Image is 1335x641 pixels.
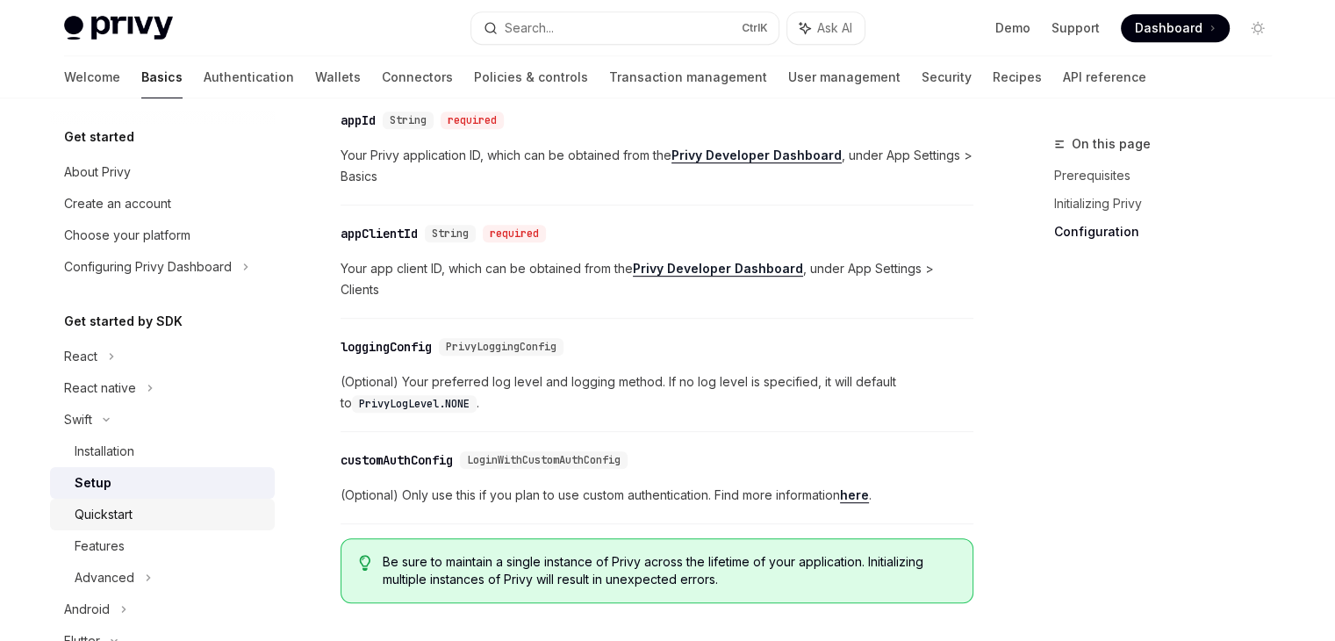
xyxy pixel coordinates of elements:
[50,499,275,530] a: Quickstart
[671,148,842,163] a: Privy Developer Dashboard
[471,12,779,44] button: Search...CtrlK
[341,371,973,414] span: (Optional) Your preferred log level and logging method. If no log level is specified, it will def...
[341,225,418,242] div: appClientId
[382,56,453,98] a: Connectors
[742,21,768,35] span: Ctrl K
[817,19,852,37] span: Ask AI
[352,395,477,413] code: PrivyLogLevel.NONE
[341,112,376,129] div: appId
[341,258,973,300] span: Your app client ID, which can be obtained from the , under App Settings > Clients
[75,472,111,493] div: Setup
[1244,14,1272,42] button: Toggle dark mode
[432,227,469,241] span: String
[441,112,504,129] div: required
[995,19,1030,37] a: Demo
[341,451,453,469] div: customAuthConfig
[75,536,125,557] div: Features
[1054,162,1286,190] a: Prerequisites
[64,56,120,98] a: Welcome
[64,409,92,430] div: Swift
[483,225,546,242] div: required
[840,487,869,503] a: here
[1063,56,1146,98] a: API reference
[671,148,842,162] strong: Privy Developer Dashboard
[204,56,294,98] a: Authentication
[787,12,865,44] button: Ask AI
[1135,19,1202,37] span: Dashboard
[50,188,275,220] a: Create an account
[1054,218,1286,246] a: Configuration
[50,220,275,251] a: Choose your platform
[633,261,803,277] a: Privy Developer Dashboard
[64,193,171,214] div: Create an account
[64,126,134,148] h5: Get started
[1051,19,1100,37] a: Support
[64,16,173,40] img: light logo
[315,56,361,98] a: Wallets
[505,18,554,39] div: Search...
[1054,190,1286,218] a: Initializing Privy
[446,340,556,354] span: PrivyLoggingConfig
[922,56,972,98] a: Security
[474,56,588,98] a: Policies & controls
[467,453,621,467] span: LoginWithCustomAuthConfig
[609,56,767,98] a: Transaction management
[50,156,275,188] a: About Privy
[64,311,183,332] h5: Get started by SDK
[341,145,973,187] span: Your Privy application ID, which can be obtained from the , under App Settings > Basics
[341,485,973,506] span: (Optional) Only use this if you plan to use custom authentication. Find more information .
[64,378,136,399] div: React native
[383,553,954,588] span: Be sure to maintain a single instance of Privy across the lifetime of your application. Initializ...
[64,599,110,620] div: Android
[1072,133,1151,155] span: On this page
[50,530,275,562] a: Features
[64,162,131,183] div: About Privy
[64,256,232,277] div: Configuring Privy Dashboard
[64,346,97,367] div: React
[64,225,190,246] div: Choose your platform
[75,504,133,525] div: Quickstart
[1121,14,1230,42] a: Dashboard
[341,338,432,356] div: loggingConfig
[75,567,134,588] div: Advanced
[993,56,1042,98] a: Recipes
[50,436,275,467] a: Installation
[390,113,427,127] span: String
[788,56,901,98] a: User management
[75,441,134,462] div: Installation
[50,467,275,499] a: Setup
[359,555,371,571] svg: Tip
[141,56,183,98] a: Basics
